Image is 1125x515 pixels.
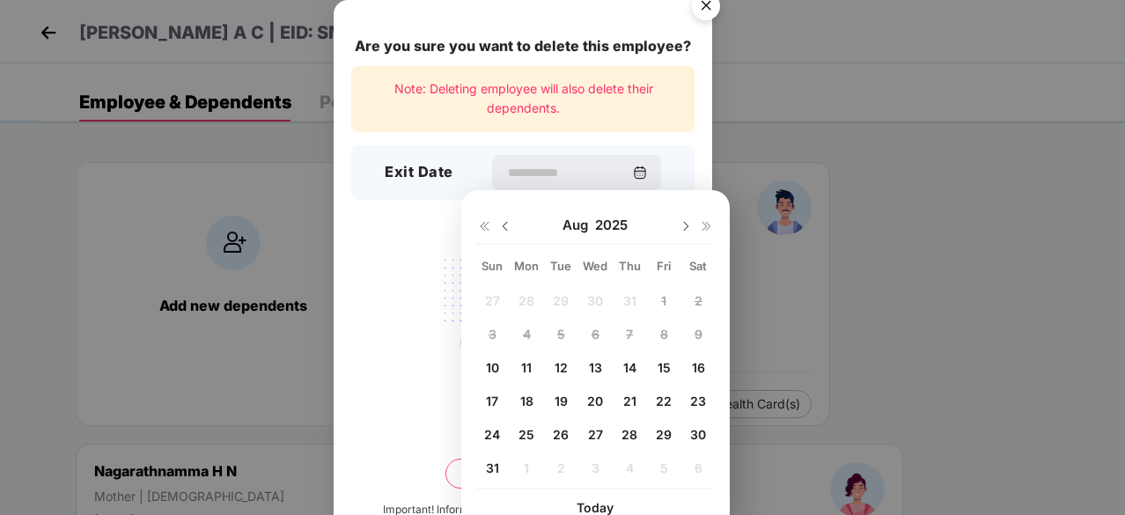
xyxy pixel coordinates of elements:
span: 22 [656,394,672,408]
img: svg+xml;base64,PHN2ZyBpZD0iQ2FsZW5kYXItMzJ4MzIiIHhtbG5zPSJodHRwOi8vd3d3LnczLm9yZy8yMDAwL3N2ZyIgd2... [633,166,647,180]
img: svg+xml;base64,PHN2ZyBpZD0iRHJvcGRvd24tMzJ4MzIiIHhtbG5zPSJodHRwOi8vd3d3LnczLm9yZy8yMDAwL3N2ZyIgd2... [498,219,512,233]
div: Thu [614,258,645,274]
span: 10 [486,360,499,375]
div: Fri [649,258,680,274]
div: Sun [477,258,508,274]
span: Today [577,500,614,515]
span: 13 [589,360,602,375]
span: 19 [555,394,568,408]
span: 26 [553,427,569,442]
img: svg+xml;base64,PHN2ZyB4bWxucz0iaHR0cDovL3d3dy53My5vcmcvMjAwMC9zdmciIHdpZHRoPSIyMjQiIGhlaWdodD0iMT... [424,249,621,386]
div: Note: Deleting employee will also delete their dependents. [351,66,695,132]
div: Sat [683,258,714,274]
span: 2025 [595,217,628,234]
span: 29 [656,427,672,442]
span: 21 [623,394,636,408]
span: 20 [587,394,603,408]
span: 17 [486,394,498,408]
span: 30 [690,427,706,442]
span: 18 [520,394,533,408]
span: 31 [486,460,499,475]
h3: Exit Date [385,161,453,184]
span: 15 [658,360,671,375]
button: Delete permanently [445,459,600,489]
div: Mon [511,258,542,274]
img: svg+xml;base64,PHN2ZyB4bWxucz0iaHR0cDovL3d3dy53My5vcmcvMjAwMC9zdmciIHdpZHRoPSIxNiIgaGVpZ2h0PSIxNi... [700,219,714,233]
div: Tue [546,258,577,274]
span: 16 [692,360,705,375]
img: svg+xml;base64,PHN2ZyB4bWxucz0iaHR0cDovL3d3dy53My5vcmcvMjAwMC9zdmciIHdpZHRoPSIxNiIgaGVpZ2h0PSIxNi... [477,219,491,233]
div: Wed [580,258,611,274]
span: 23 [690,394,706,408]
span: 11 [521,360,532,375]
span: 24 [484,427,500,442]
div: Are you sure you want to delete this employee? [351,35,695,57]
span: 14 [623,360,636,375]
span: 12 [555,360,568,375]
img: svg+xml;base64,PHN2ZyBpZD0iRHJvcGRvd24tMzJ4MzIiIHhtbG5zPSJodHRwOi8vd3d3LnczLm9yZy8yMDAwL3N2ZyIgd2... [679,219,693,233]
span: 28 [621,427,637,442]
span: 25 [518,427,534,442]
span: Aug [562,217,595,234]
span: 27 [588,427,603,442]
